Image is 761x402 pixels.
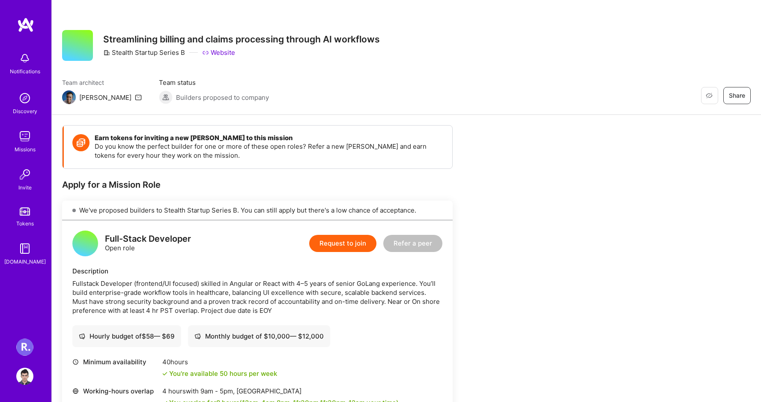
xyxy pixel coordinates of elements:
button: Refer a peer [383,235,442,252]
div: Notifications [10,67,40,76]
img: logo [17,17,34,33]
img: teamwork [16,128,33,145]
div: [DOMAIN_NAME] [4,257,46,266]
div: Invite [18,183,32,192]
div: Fullstack Developer (frontend/UI focused) skilled in Angular or React with 4–5 years of senior Go... [72,279,442,315]
span: Builders proposed to company [176,93,269,102]
img: guide book [16,240,33,257]
div: Tokens [16,219,34,228]
i: icon Mail [135,94,142,101]
span: Share [729,91,745,100]
i: icon Cash [194,333,201,339]
div: You're available 50 hours per week [162,369,277,378]
i: icon Cash [79,333,85,339]
div: Hourly budget of $ 58 — $ 69 [79,332,175,341]
i: icon EyeClosed [706,92,713,99]
img: Token icon [72,134,90,151]
img: Team Architect [62,90,76,104]
i: icon Check [162,371,167,376]
i: icon World [72,388,79,394]
div: Apply for a Mission Role [62,179,453,190]
div: Missions [15,145,36,154]
div: Discovery [13,107,37,116]
div: Stealth Startup Series B [103,48,185,57]
div: 40 hours [162,357,277,366]
span: 9am - 5pm , [199,387,236,395]
img: bell [16,50,33,67]
img: Builders proposed to company [159,90,173,104]
img: User Avatar [16,368,33,385]
div: Monthly budget of $ 10,000 — $ 12,000 [194,332,324,341]
div: 4 hours with [GEOGRAPHIC_DATA] [162,387,399,396]
a: Roger Healthcare: Roger Heath:Full-Stack Engineer [14,339,36,356]
div: Open role [105,234,191,252]
a: User Avatar [14,368,36,385]
img: Roger Healthcare: Roger Heath:Full-Stack Engineer [16,339,33,356]
i: icon Clock [72,359,79,365]
span: Team architect [62,78,142,87]
span: Team status [159,78,269,87]
div: Working-hours overlap [72,387,158,396]
a: Website [202,48,235,57]
p: Do you know the perfect builder for one or more of these open roles? Refer a new [PERSON_NAME] an... [95,142,444,160]
img: tokens [20,207,30,216]
div: Full-Stack Developer [105,234,191,243]
img: discovery [16,90,33,107]
div: Description [72,267,442,276]
img: Invite [16,166,33,183]
h3: Streamlining billing and claims processing through AI workflows [103,34,380,45]
button: Request to join [309,235,376,252]
i: icon CompanyGray [103,49,110,56]
div: We've proposed builders to Stealth Startup Series B. You can still apply but there's a low chance... [62,201,453,220]
div: [PERSON_NAME] [79,93,131,102]
button: Share [723,87,751,104]
h4: Earn tokens for inviting a new [PERSON_NAME] to this mission [95,134,444,142]
div: Minimum availability [72,357,158,366]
